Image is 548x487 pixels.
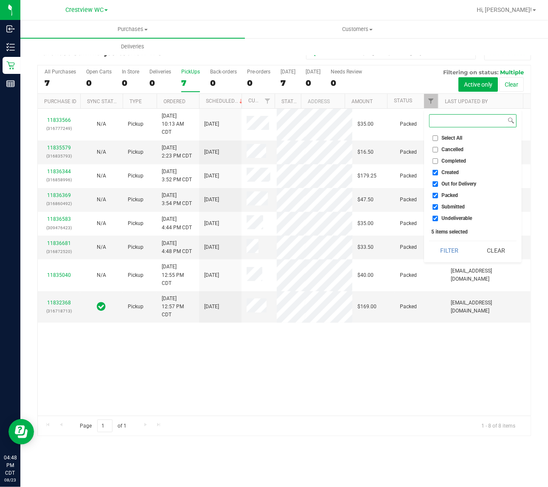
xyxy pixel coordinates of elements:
[442,170,459,175] span: Created
[331,69,362,75] div: Needs Review
[44,99,76,104] a: Purchase ID
[394,98,412,104] a: Status
[122,78,139,88] div: 0
[248,98,275,104] a: Customer
[351,99,373,104] a: Amount
[442,204,465,209] span: Submitted
[442,135,463,141] span: Select All
[97,196,106,204] button: N/A
[433,204,438,210] input: Submitted
[442,158,467,163] span: Completed
[6,61,15,70] inline-svg: Retail
[162,168,192,184] span: [DATE] 3:52 PM CDT
[47,192,71,198] a: 11836369
[306,69,320,75] div: [DATE]
[357,220,374,228] span: $35.00
[128,120,143,128] span: Pickup
[475,419,522,432] span: 1 - 8 of 8 items
[204,172,219,180] span: [DATE]
[37,49,202,57] h3: Purchase Summary:
[451,299,526,315] span: [EMAIL_ADDRESS][DOMAIN_NAME]
[128,303,143,311] span: Pickup
[97,419,112,433] input: 1
[442,216,472,221] span: Undeliverable
[162,191,192,208] span: [DATE] 3:54 PM CDT
[97,220,106,226] span: Not Applicable
[97,243,106,251] button: N/A
[357,172,377,180] span: $179.25
[204,243,219,251] span: [DATE]
[442,193,458,198] span: Packed
[458,77,498,92] button: Active only
[87,99,120,104] a: Sync Status
[65,6,104,14] span: Crestview WC
[442,181,477,186] span: Out for Delivery
[97,120,106,128] button: N/A
[20,20,245,38] a: Purchases
[357,303,377,311] span: $169.00
[430,115,506,127] input: Search
[6,25,15,33] inline-svg: Inbound
[204,148,219,156] span: [DATE]
[129,99,142,104] a: Type
[162,144,192,160] span: [DATE] 2:23 PM CDT
[43,224,75,232] p: (309476423)
[210,78,237,88] div: 0
[128,172,143,180] span: Pickup
[433,181,438,187] input: Out for Delivery
[97,301,106,312] span: In Sync
[110,43,156,51] span: Deliveries
[357,271,374,279] span: $40.00
[204,303,219,311] span: [DATE]
[162,295,194,319] span: [DATE] 12:57 PM CDT
[45,78,76,88] div: 7
[281,69,295,75] div: [DATE]
[97,172,106,180] button: N/A
[204,271,219,279] span: [DATE]
[47,117,71,123] a: 11833566
[204,220,219,228] span: [DATE]
[306,78,320,88] div: 0
[281,99,326,104] a: State Registry ID
[477,6,532,13] span: Hi, [PERSON_NAME]!
[97,244,106,250] span: Not Applicable
[162,239,192,256] span: [DATE] 4:48 PM CDT
[162,215,192,231] span: [DATE] 4:44 PM CDT
[400,303,417,311] span: Packed
[162,112,194,137] span: [DATE] 10:13 AM CDT
[128,220,143,228] span: Pickup
[260,94,274,108] a: Filter
[128,148,143,156] span: Pickup
[451,267,526,283] span: [EMAIL_ADDRESS][DOMAIN_NAME]
[6,79,15,88] inline-svg: Reports
[97,272,106,278] span: Not Applicable
[122,69,139,75] div: In Store
[4,454,17,477] p: 04:48 PM CDT
[357,196,374,204] span: $47.50
[181,69,200,75] div: PickUps
[429,241,470,260] button: Filter
[499,77,524,92] button: Clear
[43,248,75,256] p: (316872520)
[443,69,498,76] span: Filtering on status:
[47,216,71,222] a: 11836583
[433,193,438,198] input: Packed
[476,241,517,260] button: Clear
[47,300,71,306] a: 11832368
[43,124,75,132] p: (316777249)
[47,145,71,151] a: 11835579
[43,176,75,184] p: (316858996)
[97,149,106,155] span: Not Applicable
[445,99,488,104] a: Last Updated By
[97,121,106,127] span: Not Applicable
[162,263,194,287] span: [DATE] 12:55 PM CDT
[149,69,171,75] div: Deliveries
[43,152,75,160] p: (316835793)
[97,197,106,203] span: Not Applicable
[500,69,524,76] span: Multiple
[8,419,34,445] iframe: Resource center
[400,172,417,180] span: Packed
[400,120,417,128] span: Packed
[128,243,143,251] span: Pickup
[432,229,514,235] div: 5 items selected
